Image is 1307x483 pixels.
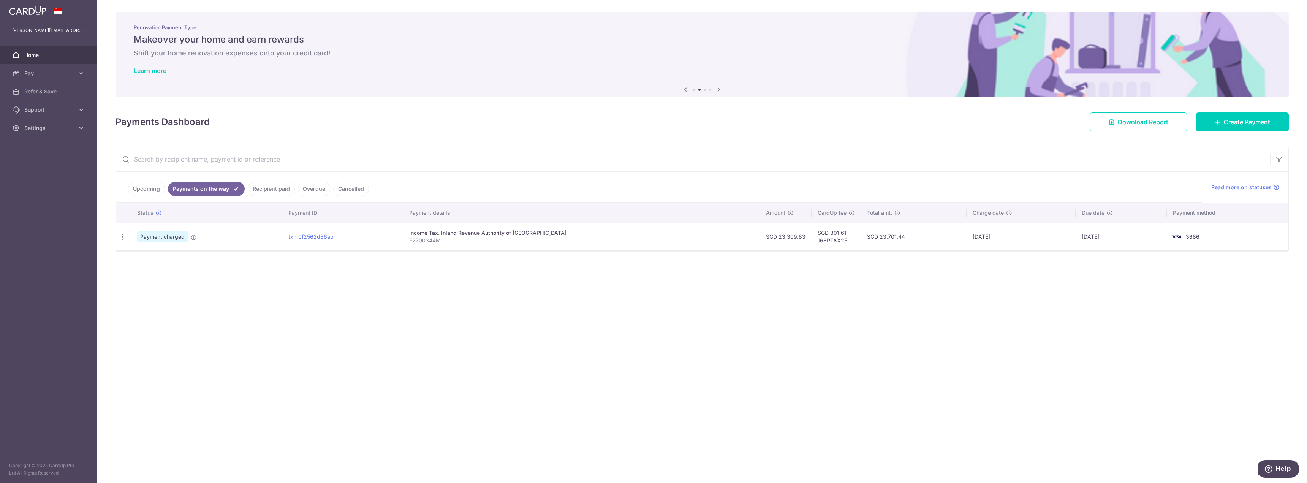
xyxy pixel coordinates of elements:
[168,182,245,196] a: Payments on the way
[818,209,847,217] span: CardUp fee
[861,223,967,250] td: SGD 23,701.44
[973,209,1004,217] span: Charge date
[1169,232,1184,241] img: Bank Card
[248,182,295,196] a: Recipient paid
[1211,184,1279,191] a: Read more on statuses
[134,24,1271,30] p: Renovation Payment Type
[1167,203,1288,223] th: Payment method
[298,182,330,196] a: Overdue
[134,33,1271,46] h5: Makeover your home and earn rewards
[134,67,166,74] a: Learn more
[116,147,1270,171] input: Search by recipient name, payment id or reference
[1082,209,1104,217] span: Due date
[1090,112,1187,131] a: Download Report
[766,209,785,217] span: Amount
[116,12,1289,97] img: Renovation banner
[24,70,74,77] span: Pay
[12,27,85,34] p: [PERSON_NAME][EMAIL_ADDRESS][DOMAIN_NAME]
[24,106,74,114] span: Support
[24,124,74,132] span: Settings
[116,115,210,129] h4: Payments Dashboard
[128,182,165,196] a: Upcoming
[24,88,74,95] span: Refer & Save
[288,233,334,240] a: txn_0f2562d86ab
[137,209,153,217] span: Status
[137,231,188,242] span: Payment charged
[1211,184,1272,191] span: Read more on statuses
[1258,460,1299,479] iframe: Opens a widget where you can find more information
[1224,117,1270,127] span: Create Payment
[1186,233,1199,240] span: 3686
[134,49,1271,58] h6: Shift your home renovation expenses onto your credit card!
[1076,223,1167,250] td: [DATE]
[812,223,861,250] td: SGD 391.61 168PTAX25
[9,6,46,15] img: CardUp
[867,209,892,217] span: Total amt.
[333,182,369,196] a: Cancelled
[1196,112,1289,131] a: Create Payment
[24,51,74,59] span: Home
[1118,117,1168,127] span: Download Report
[409,237,754,244] p: F2700344M
[760,223,812,250] td: SGD 23,309.83
[967,223,1075,250] td: [DATE]
[409,229,754,237] div: Income Tax. Inland Revenue Authority of [GEOGRAPHIC_DATA]
[282,203,403,223] th: Payment ID
[403,203,760,223] th: Payment details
